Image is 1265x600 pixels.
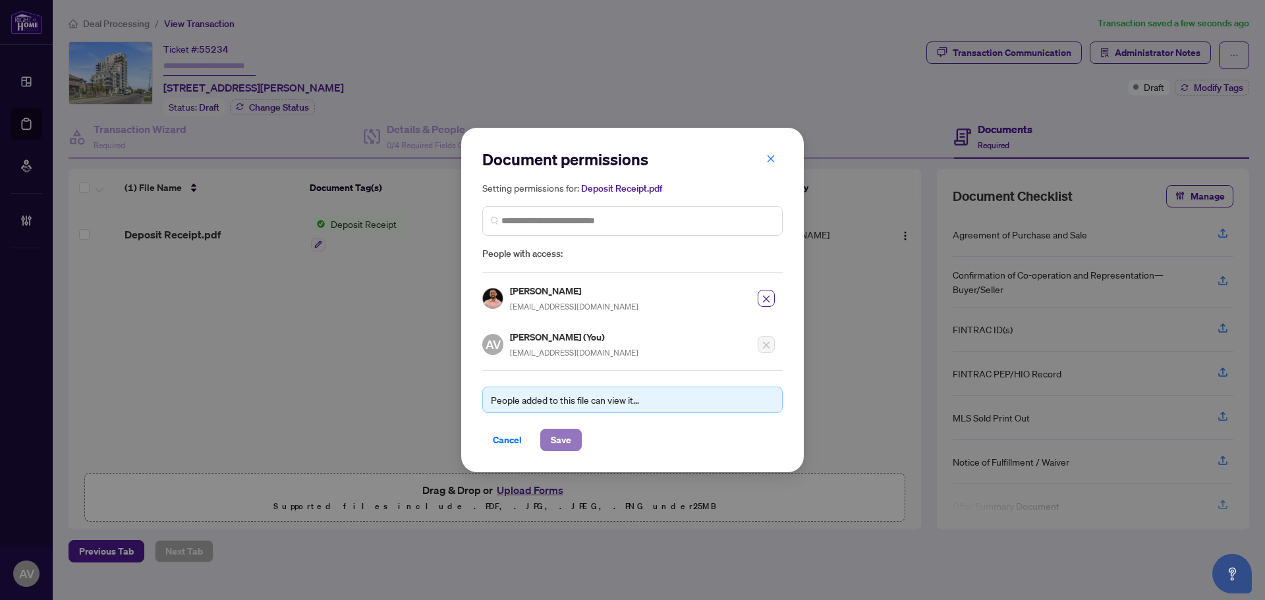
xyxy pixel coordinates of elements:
span: Deposit Receipt.pdf [581,182,662,194]
img: search_icon [491,217,499,225]
span: close [762,294,771,304]
h5: [PERSON_NAME] [510,283,638,298]
button: Save [540,429,582,451]
span: [EMAIL_ADDRESS][DOMAIN_NAME] [510,348,638,358]
span: close [766,154,775,163]
span: AV [486,335,501,354]
div: People added to this file can view it... [491,393,774,407]
h5: [PERSON_NAME] (You) [510,329,638,344]
span: Cancel [493,429,522,450]
button: Open asap [1212,554,1252,593]
h5: Setting permissions for: [482,180,783,196]
span: People with access: [482,246,783,261]
span: Save [551,429,571,450]
h2: Document permissions [482,149,783,170]
button: Cancel [482,429,532,451]
span: [EMAIL_ADDRESS][DOMAIN_NAME] [510,302,638,312]
img: Profile Icon [483,288,503,308]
